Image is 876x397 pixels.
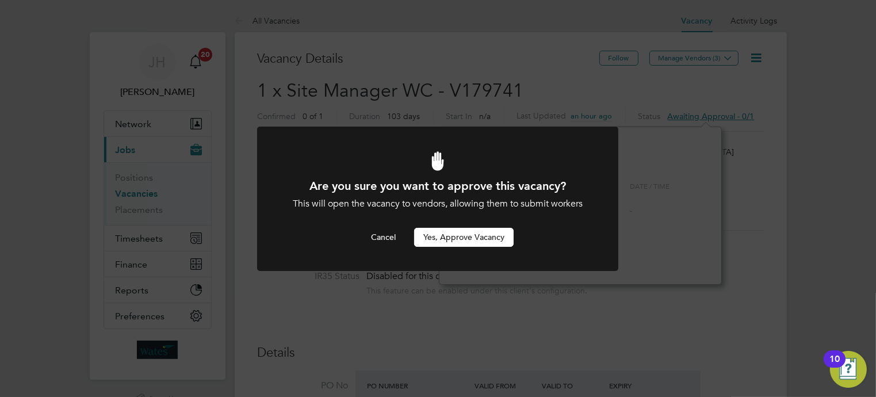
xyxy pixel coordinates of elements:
div: 10 [829,359,840,374]
button: Yes, Approve Vacancy [414,228,514,246]
h1: Are you sure you want to approve this vacancy? [288,178,587,193]
button: Cancel [362,228,405,246]
button: Open Resource Center, 10 new notifications [830,351,867,388]
span: This will open the vacancy to vendors, allowing them to submit workers [293,198,583,209]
